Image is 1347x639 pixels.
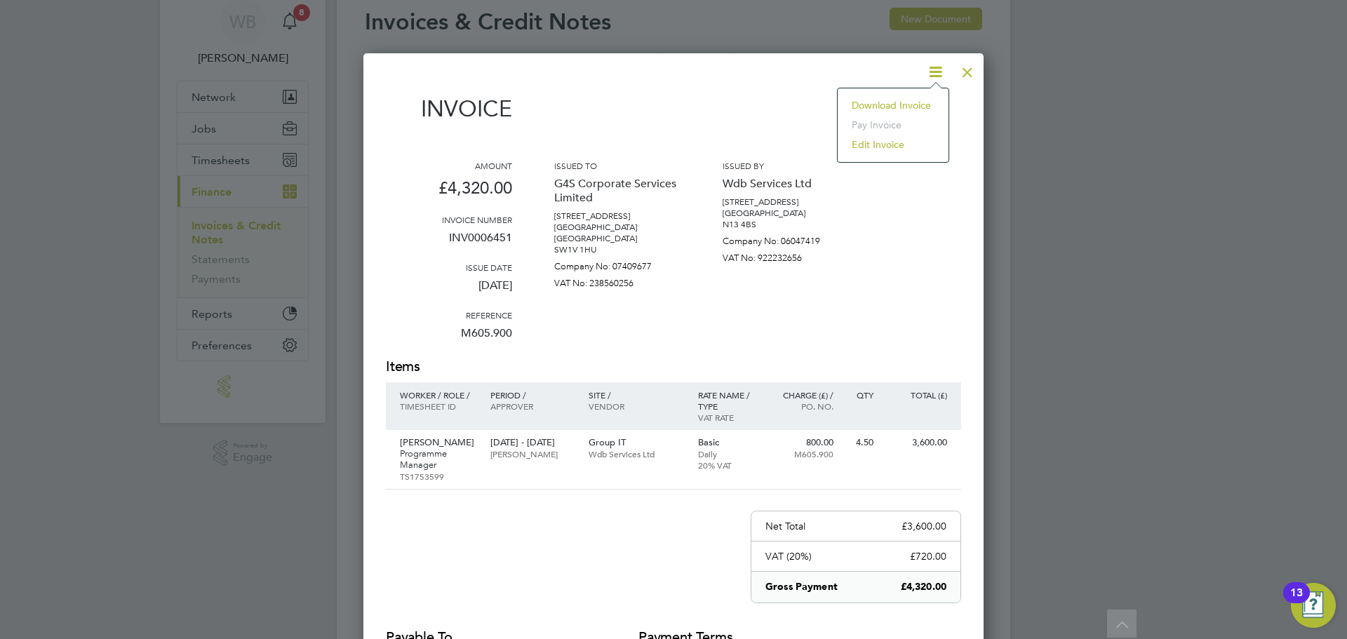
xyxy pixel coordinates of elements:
[386,214,512,225] h3: Invoice number
[386,357,961,377] h2: Items
[589,437,684,448] p: Group IT
[490,437,574,448] p: [DATE] - [DATE]
[698,437,759,448] p: Basic
[772,448,833,459] p: M605.900
[887,437,947,448] p: 3,600.00
[698,412,759,423] p: VAT rate
[554,160,681,171] h3: Issued to
[554,255,681,272] p: Company No: 07409677
[554,210,681,222] p: [STREET_ADDRESS]
[698,459,759,471] p: 20% VAT
[554,171,681,210] p: G4S Corporate Services Limited
[765,520,805,532] p: Net Total
[698,448,759,459] p: Daily
[400,401,476,412] p: Timesheet ID
[698,389,759,412] p: Rate name / type
[400,389,476,401] p: Worker / Role /
[723,247,849,264] p: VAT No: 922232656
[723,208,849,219] p: [GEOGRAPHIC_DATA]
[901,580,946,594] p: £4,320.00
[1290,593,1303,611] div: 13
[400,471,476,482] p: TS1753599
[887,389,947,401] p: Total (£)
[723,219,849,230] p: N13 4BS
[490,448,574,459] p: [PERSON_NAME]
[1291,583,1336,628] button: Open Resource Center, 13 new notifications
[589,448,684,459] p: Wdb Services Ltd
[845,135,941,154] li: Edit invoice
[589,401,684,412] p: Vendor
[723,160,849,171] h3: Issued by
[554,272,681,289] p: VAT No: 238560256
[847,389,873,401] p: QTY
[723,230,849,247] p: Company No: 06047419
[400,448,476,471] p: Programme Manager
[490,389,574,401] p: Period /
[589,389,684,401] p: Site /
[386,225,512,262] p: INV0006451
[910,550,946,563] p: £720.00
[772,389,833,401] p: Charge (£) /
[845,95,941,115] li: Download Invoice
[772,401,833,412] p: Po. No.
[386,273,512,309] p: [DATE]
[386,309,512,321] h3: Reference
[554,233,681,244] p: [GEOGRAPHIC_DATA]
[386,171,512,214] p: £4,320.00
[723,171,849,196] p: Wdb Services Ltd
[400,437,476,448] p: [PERSON_NAME]
[386,321,512,357] p: M605.900
[490,401,574,412] p: Approver
[554,244,681,255] p: SW1V 1HU
[765,550,812,563] p: VAT (20%)
[386,262,512,273] h3: Issue date
[765,580,838,594] p: Gross Payment
[386,95,512,122] h1: Invoice
[772,437,833,448] p: 800.00
[845,115,941,135] li: Pay invoice
[847,437,873,448] p: 4.50
[723,196,849,208] p: [STREET_ADDRESS]
[554,222,681,233] p: [GEOGRAPHIC_DATA]
[902,520,946,532] p: £3,600.00
[386,160,512,171] h3: Amount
